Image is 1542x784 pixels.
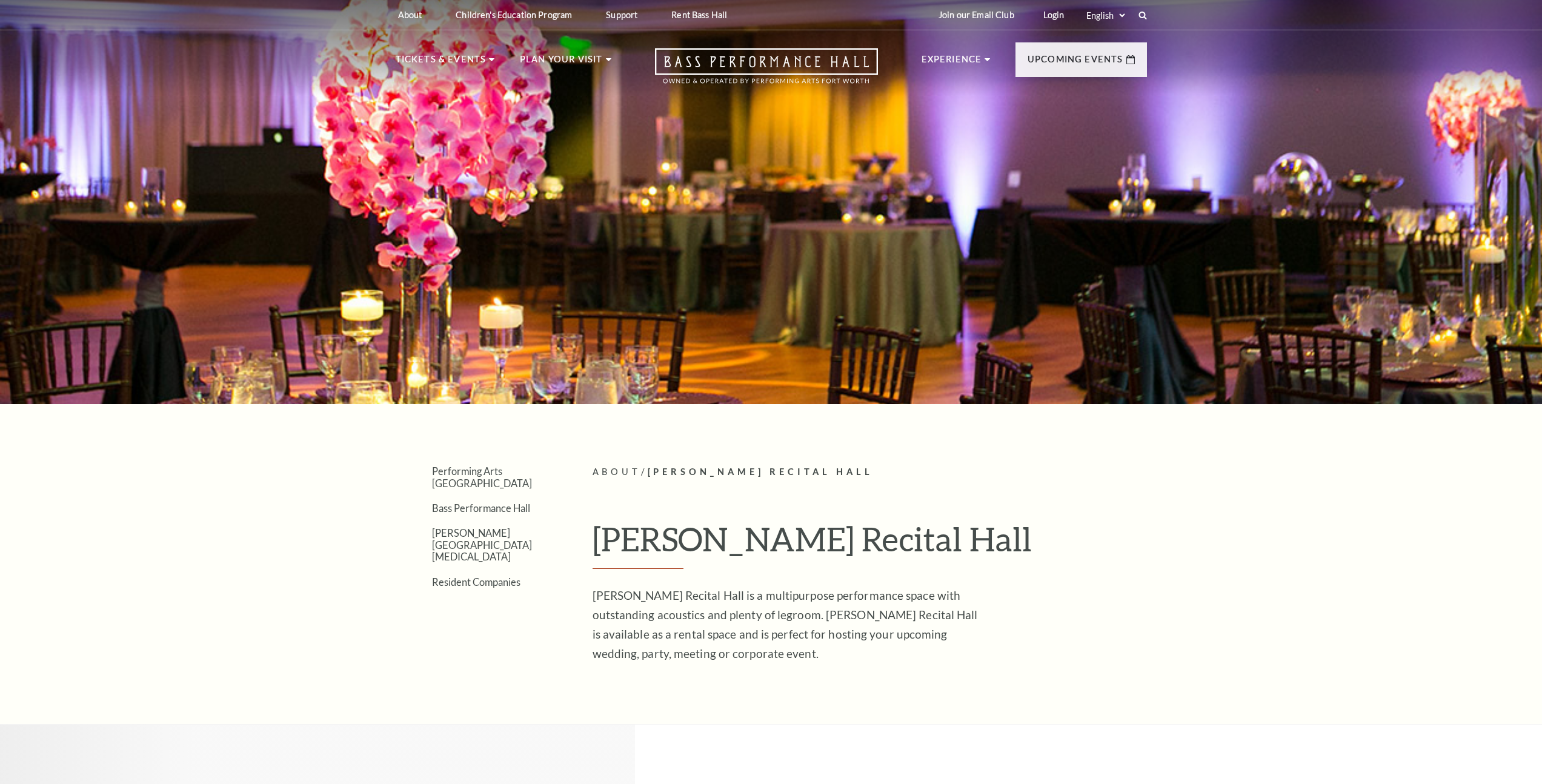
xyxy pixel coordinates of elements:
[456,10,572,20] p: Children's Education Program
[1084,10,1127,21] select: Select:
[593,586,986,663] p: [PERSON_NAME] Recital Hall is a multipurpose performance space with outstanding acoustics and ple...
[432,527,532,562] a: [PERSON_NAME][GEOGRAPHIC_DATA][MEDICAL_DATA]
[398,10,422,20] p: About
[593,467,641,477] span: About
[1028,52,1123,74] p: Upcoming Events
[396,52,487,74] p: Tickets & Events
[593,465,1147,480] p: /
[520,52,603,74] p: Plan Your Visit
[432,576,520,588] a: Resident Companies
[671,10,727,20] p: Rent Bass Hall
[648,467,874,477] span: [PERSON_NAME] Recital Hall
[606,10,637,20] p: Support
[922,52,982,74] p: Experience
[432,502,530,514] a: Bass Performance Hall
[432,465,532,488] a: Performing Arts [GEOGRAPHIC_DATA]
[593,519,1147,569] h1: [PERSON_NAME] Recital Hall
